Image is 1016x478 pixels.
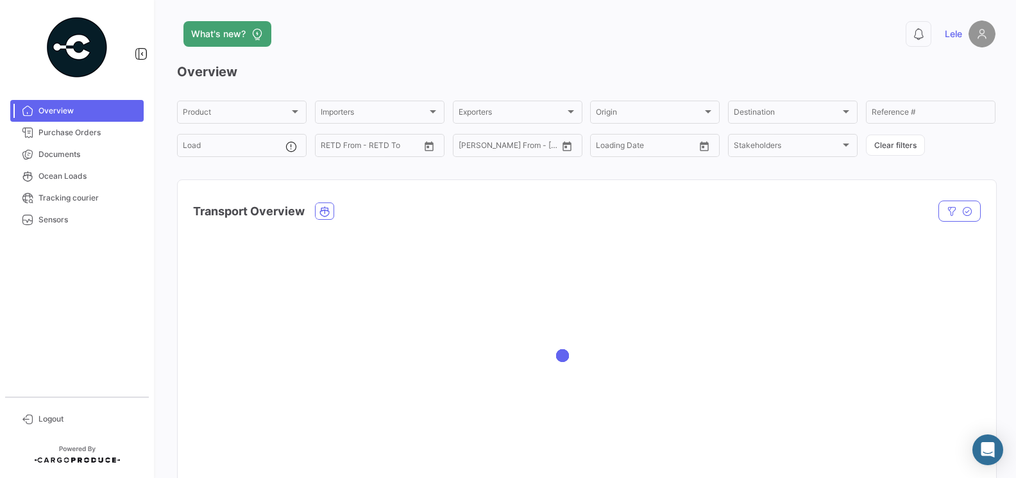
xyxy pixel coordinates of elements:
[969,21,995,47] img: placeholder-user.png
[459,110,565,119] span: Exporters
[459,143,477,152] input: From
[419,136,439,156] button: Open calendar
[695,136,714,156] button: Open calendar
[38,105,139,117] span: Overview
[10,209,144,231] a: Sensors
[734,110,840,119] span: Destination
[10,122,144,144] a: Purchase Orders
[38,192,139,204] span: Tracking courier
[177,63,995,81] h3: Overview
[191,28,246,40] span: What's new?
[596,143,614,152] input: From
[972,434,1003,465] div: Abrir Intercom Messenger
[183,110,289,119] span: Product
[596,110,702,119] span: Origin
[316,203,334,219] button: Ocean
[45,15,109,79] img: powered-by.png
[38,149,139,160] span: Documents
[38,413,139,425] span: Logout
[193,202,305,220] h4: Transport Overview
[38,170,139,182] span: Ocean Loads
[945,28,962,40] span: Lele
[183,21,271,47] button: What's new?
[321,143,339,152] input: From
[321,110,427,119] span: Importers
[623,143,670,152] input: To
[557,136,577,156] button: Open calendar
[10,187,144,209] a: Tracking courier
[38,127,139,138] span: Purchase Orders
[866,135,925,156] button: Clear filters
[10,100,144,122] a: Overview
[734,143,840,152] span: Stakeholders
[38,214,139,226] span: Sensors
[348,143,394,152] input: To
[486,143,532,152] input: To
[10,165,144,187] a: Ocean Loads
[10,144,144,165] a: Documents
